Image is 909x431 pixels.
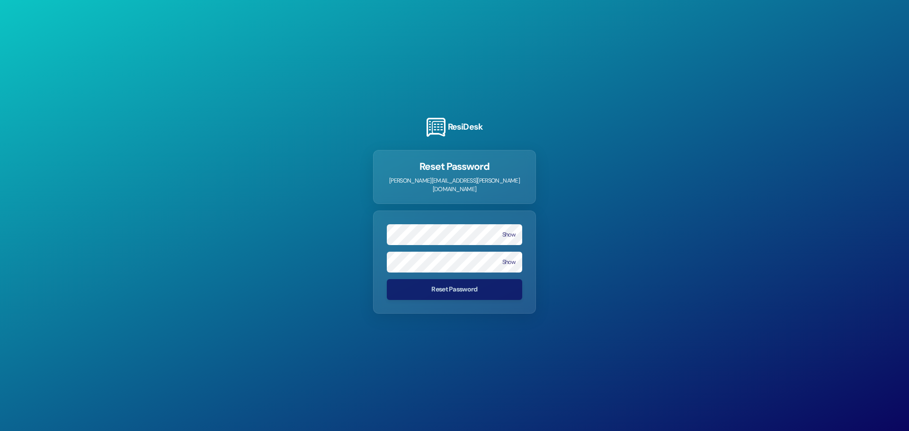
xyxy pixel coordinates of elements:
[387,279,522,300] button: Reset Password
[383,176,526,194] p: [PERSON_NAME][EMAIL_ADDRESS][PERSON_NAME][DOMAIN_NAME]
[383,160,526,173] h1: Reset Password
[502,231,516,237] button: Show
[502,258,516,265] button: Show
[427,118,446,137] img: ResiDesk Logo
[448,122,482,132] h3: ResiDesk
